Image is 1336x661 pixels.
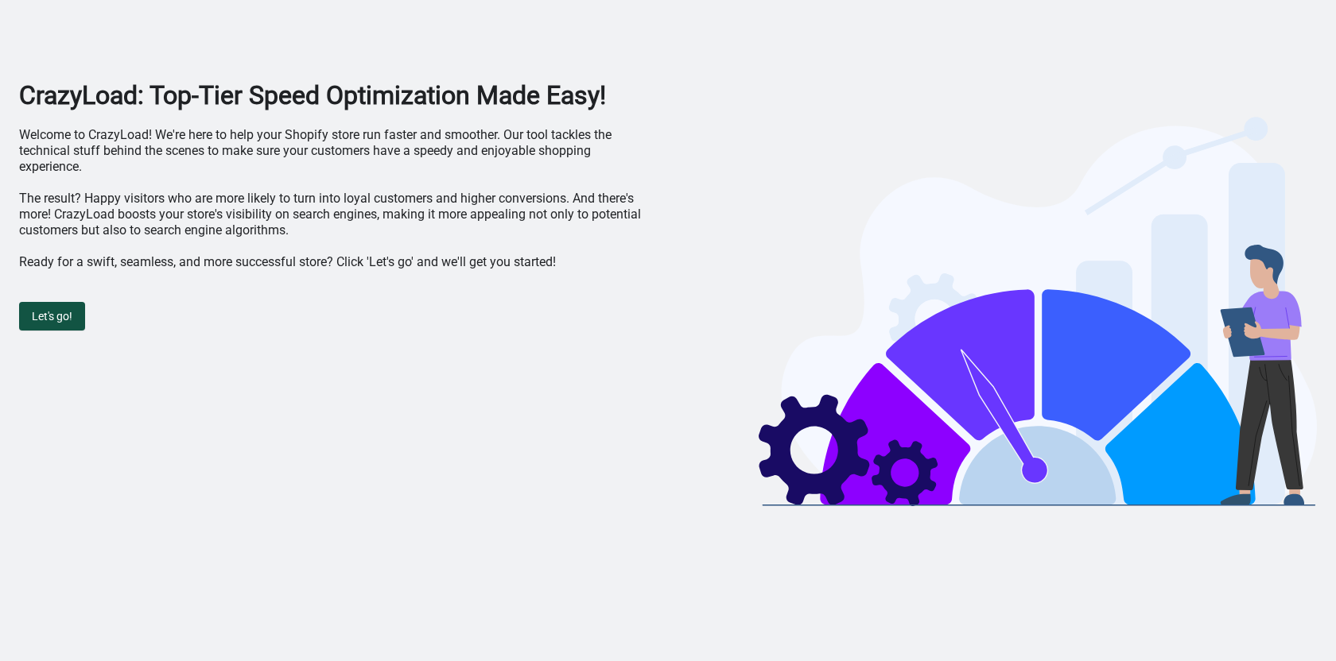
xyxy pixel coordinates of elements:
p: Ready for a swift, seamless, and more successful store? Click 'Let's go' and we'll get you started! [19,254,642,270]
img: welcome-illustration-bf6e7d16.svg [759,111,1317,507]
button: Let's go! [19,302,85,330]
span: Let's go! [32,310,72,323]
p: Welcome to CrazyLoad! We're here to help your Shopify store run faster and smoother. Our tool tac... [19,127,642,175]
h1: CrazyLoad: Top-Tier Speed Optimization Made Easy! [19,79,642,111]
p: The result? Happy visitors who are more likely to turn into loyal customers and higher conversion... [19,191,642,238]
